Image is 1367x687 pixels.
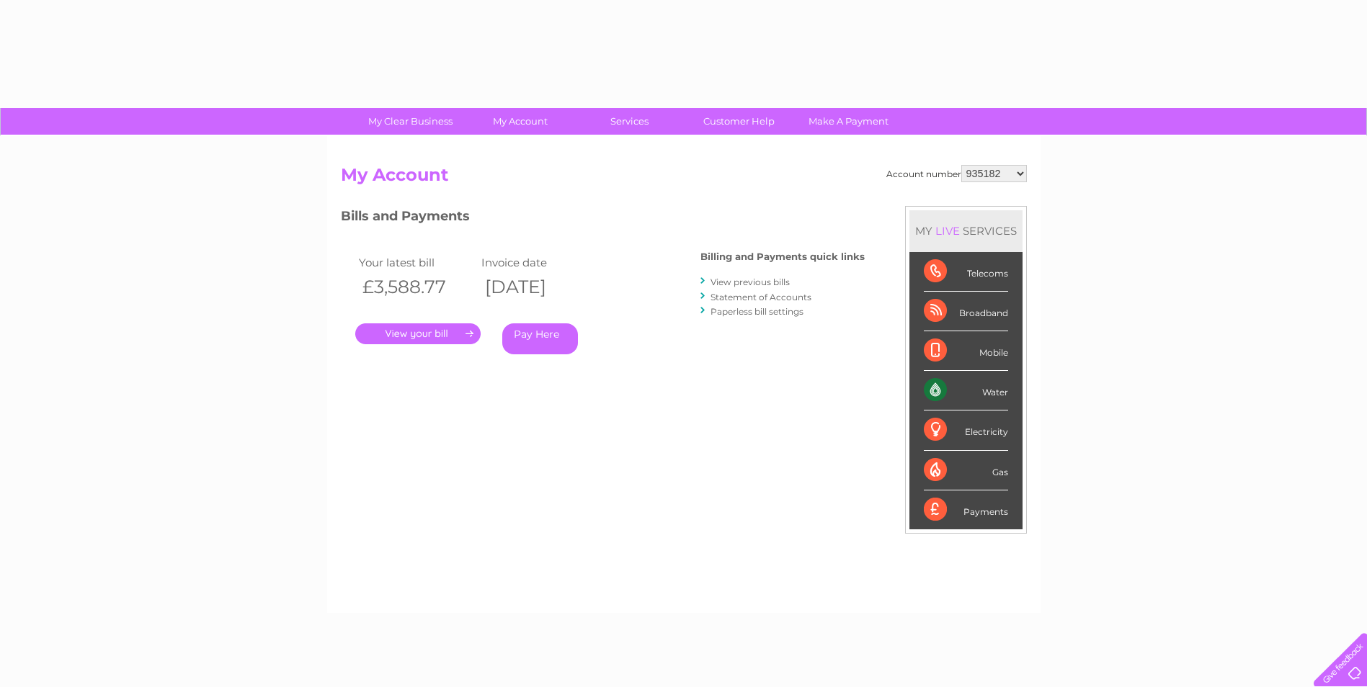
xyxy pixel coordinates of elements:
[924,252,1008,292] div: Telecoms
[924,410,1008,450] div: Electricity
[570,108,689,135] a: Services
[924,371,1008,410] div: Water
[355,253,478,272] td: Your latest bill
[932,224,963,238] div: LIVE
[355,323,481,344] a: .
[341,165,1027,192] h2: My Account
[924,331,1008,371] div: Mobile
[478,253,600,272] td: Invoice date
[341,206,865,231] h3: Bills and Payments
[460,108,579,135] a: My Account
[700,251,865,262] h4: Billing and Payments quick links
[711,292,811,302] a: Statement of Accounts
[502,323,578,354] a: Pay Here
[351,108,470,135] a: My Clear Business
[711,306,803,317] a: Paperless bill settings
[924,451,1008,490] div: Gas
[886,165,1027,182] div: Account number
[711,277,790,287] a: View previous bills
[909,210,1023,251] div: MY SERVICES
[355,272,478,302] th: £3,588.77
[680,108,798,135] a: Customer Help
[478,272,600,302] th: [DATE]
[924,292,1008,331] div: Broadband
[924,490,1008,529] div: Payments
[789,108,908,135] a: Make A Payment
